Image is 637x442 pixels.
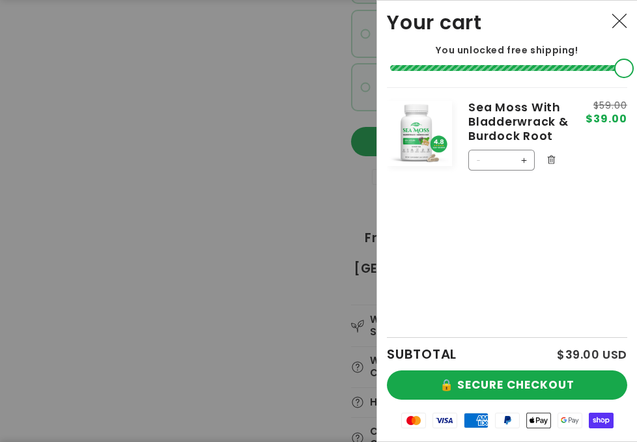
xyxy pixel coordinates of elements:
[541,150,561,170] button: Remove Sea Moss With Bladderwrack & Burdock Root
[387,44,627,56] p: You unlocked free shipping!
[387,348,457,361] h2: SUBTOTAL
[557,349,627,361] p: $39.00 USD
[387,370,627,400] button: 🔒 SECURE CHECKOUT
[586,114,627,124] span: $39.00
[586,101,627,110] s: $59.00
[387,10,482,35] h2: Your cart
[490,150,513,171] input: Quantity for Sea Moss With Bladderwrack &amp; Burdock Root
[468,101,569,143] a: Sea Moss With Bladderwrack & Burdock Root
[605,7,634,36] button: Close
